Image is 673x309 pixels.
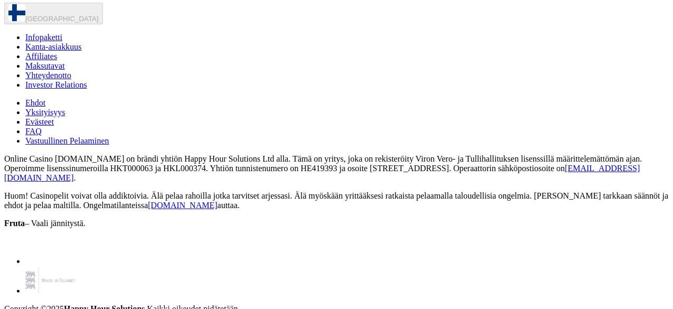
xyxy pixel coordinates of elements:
a: Yksityisyys [25,108,65,117]
p: Huom! Casinopelit voivat olla addiktoivia. Älä pelaa rahoilla jotka tarvitset arjessasi. Älä myös... [4,191,669,210]
a: [EMAIL_ADDRESS][DOMAIN_NAME] [4,164,640,182]
strong: Fruta [4,219,25,228]
img: Finland flag [8,4,25,21]
a: [DOMAIN_NAME] [148,201,217,210]
span: [GEOGRAPHIC_DATA] [25,15,99,23]
p: – Vaali jännitystä. [4,219,669,228]
a: Maksutavat [25,61,65,70]
button: [GEOGRAPHIC_DATA] [4,3,103,24]
a: Kanta-asiakkuus [25,42,82,51]
a: Investor Relations [25,80,87,89]
p: Online Casino [DOMAIN_NAME] on brändi yhtiön Happy Hour Solutions Ltd alla. Tämä on yritys, joka ... [4,154,669,183]
a: Evästeet [25,117,54,126]
a: Yhteydenotto [25,71,71,80]
a: FAQ [25,127,42,136]
img: maksu-ja-tolliamet [25,266,75,294]
a: Affiliates [25,52,57,61]
a: Vastuullinen Pelaaminen [25,136,109,145]
nav: Secondary [4,33,669,146]
a: maksu-ja-tolliamet [25,286,75,295]
a: Infopaketti [25,33,62,42]
a: Ehdot [25,98,45,107]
